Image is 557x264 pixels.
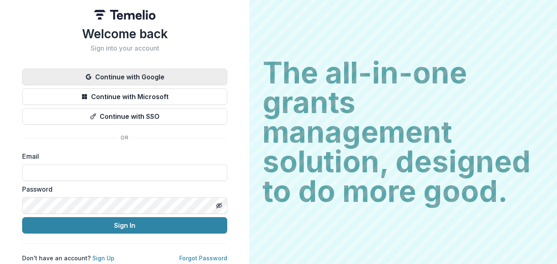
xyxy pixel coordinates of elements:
button: Sign In [22,217,227,234]
a: Forgot Password [179,255,227,262]
button: Continue with SSO [22,108,227,125]
img: Temelio [94,10,155,20]
a: Sign Up [92,255,114,262]
h2: Sign into your account [22,44,227,52]
label: Email [22,151,222,161]
label: Password [22,184,222,194]
button: Continue with Google [22,69,227,85]
h1: Welcome back [22,26,227,41]
button: Toggle password visibility [212,199,226,212]
p: Don't have an account? [22,254,114,262]
button: Continue with Microsoft [22,88,227,105]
